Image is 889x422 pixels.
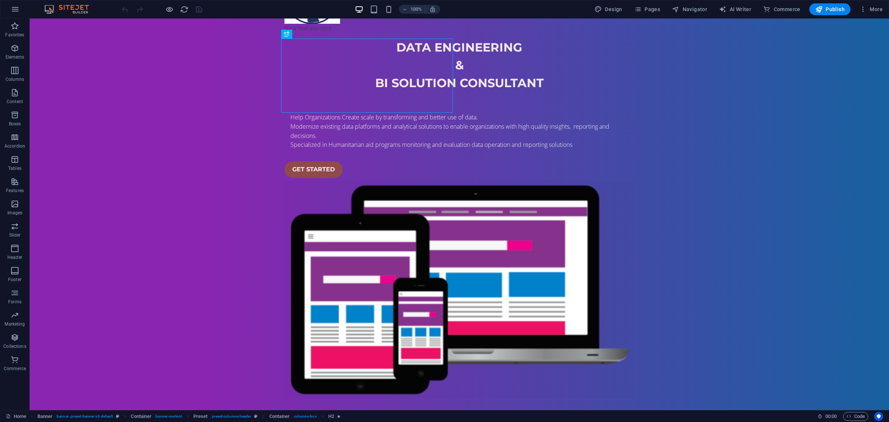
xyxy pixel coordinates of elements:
span: Navigator [672,6,707,13]
p: Columns [6,76,24,82]
span: : [830,413,832,419]
span: 00 00 [825,412,837,421]
span: Click to select. Double-click to edit [37,412,53,421]
span: Code [846,412,865,421]
p: Elements [6,54,24,60]
button: Usercentrics [874,412,883,421]
span: . columns-box [293,412,317,421]
span: . banner .preset-banner-v3-default [56,412,113,421]
nav: breadcrumb [37,412,341,421]
button: More [856,3,886,15]
i: Element contains an animation [337,414,340,418]
span: Commerce [763,6,800,13]
i: This element is a customizable preset [254,414,257,418]
span: AI Writer [719,6,751,13]
span: Click to select. Double-click to edit [328,412,334,421]
div: Design (Ctrl+Alt+Y) [592,3,625,15]
button: Navigator [669,3,710,15]
p: Commerce [4,366,26,372]
button: reload [180,5,189,14]
button: Click here to leave preview mode and continue editing [165,5,174,14]
p: Footer [8,277,21,283]
i: This element is a customizable preset [116,414,119,418]
span: Design [595,6,622,13]
button: AI Writer [716,3,754,15]
button: Commerce [760,3,803,15]
span: Publish [815,6,845,13]
p: Favorites [5,32,24,38]
p: Images [7,210,23,216]
span: Click to select. Double-click to edit [131,412,152,421]
button: 100% [399,5,425,14]
i: On resize automatically adjust zoom level to fit chosen device. [429,6,436,13]
span: Click to select. Double-click to edit [193,412,208,421]
span: Pages [634,6,660,13]
p: Marketing [4,321,25,327]
img: Editor Logo [43,5,98,14]
span: Click to select. Double-click to edit [269,412,290,421]
p: Forms [8,299,21,305]
h6: 100% [410,5,422,14]
button: Design [592,3,625,15]
p: Tables [8,165,21,171]
h6: Session time [818,412,837,421]
p: Accordion [4,143,25,149]
span: More [859,6,883,13]
p: Boxes [9,121,21,127]
button: Publish [809,3,850,15]
span: . banner-content [154,412,182,421]
button: Pages [631,3,663,15]
p: Collections [3,343,26,349]
a: Click to cancel selection. Double-click to open Pages [6,412,26,421]
i: Reload page [180,5,189,14]
p: Header [7,254,22,260]
p: Slider [9,232,21,238]
span: . preset-columns-header [210,412,251,421]
button: Code [843,412,868,421]
p: Content [7,99,23,105]
p: Features [6,188,24,194]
